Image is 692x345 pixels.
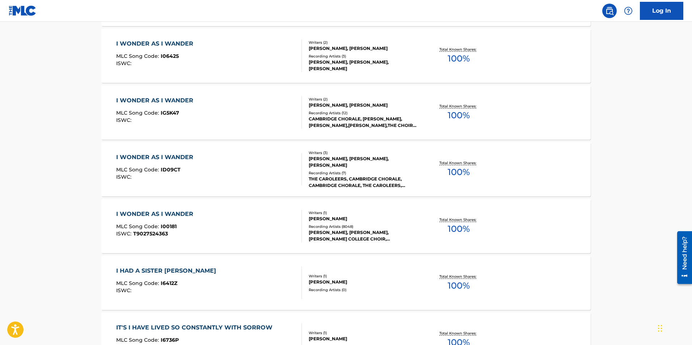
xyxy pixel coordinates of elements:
[309,210,418,216] div: Writers ( 1 )
[116,337,161,343] span: MLC Song Code :
[309,170,418,176] div: Recording Artists ( 7 )
[309,279,418,285] div: [PERSON_NAME]
[309,229,418,242] div: [PERSON_NAME], [PERSON_NAME], [PERSON_NAME] COLLEGE CHOIR, [GEOGRAPHIC_DATA], [PERSON_NAME], [PER...
[439,217,478,222] p: Total Known Shares:
[448,109,470,122] span: 100 %
[448,52,470,65] span: 100 %
[439,274,478,279] p: Total Known Shares:
[116,280,161,286] span: MLC Song Code :
[9,5,37,16] img: MLC Logo
[101,142,591,196] a: I WONDER AS I WANDERMLC Song Code:ID09CTISWC:Writers (3)[PERSON_NAME], [PERSON_NAME], [PERSON_NAM...
[672,228,692,288] iframe: Resource Center
[309,102,418,108] div: [PERSON_NAME], [PERSON_NAME]
[116,96,197,105] div: I WONDER AS I WANDER
[309,224,418,229] div: Recording Artists ( 8048 )
[161,110,179,116] span: IG5K47
[161,337,179,343] span: I6736P
[116,153,197,162] div: I WONDER AS I WANDER
[161,223,177,230] span: I00181
[116,287,133,294] span: ISWC :
[133,230,168,237] span: T9027524363
[116,230,133,237] span: ISWC :
[101,199,591,253] a: I WONDER AS I WANDERMLC Song Code:I00181ISWC:T9027524363Writers (1)[PERSON_NAME]Recording Artists...
[439,103,478,109] p: Total Known Shares:
[448,222,470,235] span: 100 %
[658,318,662,339] div: Drag
[621,4,636,18] div: Help
[309,97,418,102] div: Writers ( 2 )
[116,323,276,332] div: IT'S I HAVE LIVED SO CONSTANTLY WITH SORROW
[161,166,181,173] span: ID09CT
[448,166,470,179] span: 100 %
[116,267,220,275] div: I HAD A SISTER [PERSON_NAME]
[116,174,133,180] span: ISWC :
[640,2,683,20] a: Log In
[116,110,161,116] span: MLC Song Code :
[439,47,478,52] p: Total Known Shares:
[101,256,591,310] a: I HAD A SISTER [PERSON_NAME]MLC Song Code:I6412ZISWC:Writers (1)[PERSON_NAME]Recording Artists (0...
[309,59,418,72] div: [PERSON_NAME], [PERSON_NAME], [PERSON_NAME]
[656,310,692,345] iframe: Chat Widget
[602,4,617,18] a: Public Search
[309,176,418,189] div: THE CAROLEERS, CAMBRIDGE CHORALE, CAMBRIDGE CHORALE, THE CAROLEERS, UNITED STATES COAST GUARD ACA...
[309,45,418,52] div: [PERSON_NAME], [PERSON_NAME]
[101,29,591,83] a: I WONDER AS I WANDERMLC Song Code:I06425ISWC:Writers (2)[PERSON_NAME], [PERSON_NAME]Recording Art...
[439,331,478,336] p: Total Known Shares:
[309,287,418,293] div: Recording Artists ( 0 )
[309,150,418,156] div: Writers ( 3 )
[624,7,633,15] img: help
[309,110,418,116] div: Recording Artists ( 12 )
[448,279,470,292] span: 100 %
[116,210,197,218] div: I WONDER AS I WANDER
[116,166,161,173] span: MLC Song Code :
[116,117,133,123] span: ISWC :
[101,85,591,140] a: I WONDER AS I WANDERMLC Song Code:IG5K47ISWC:Writers (2)[PERSON_NAME], [PERSON_NAME]Recording Art...
[116,53,161,59] span: MLC Song Code :
[309,336,418,342] div: [PERSON_NAME]
[116,60,133,67] span: ISWC :
[309,156,418,169] div: [PERSON_NAME], [PERSON_NAME], [PERSON_NAME]
[309,216,418,222] div: [PERSON_NAME]
[116,39,197,48] div: I WONDER AS I WANDER
[309,116,418,129] div: CAMBRIDGE CHORALE, [PERSON_NAME],[PERSON_NAME],[PERSON_NAME],THE CHOIR OF [GEOGRAPHIC_DATA], [GEO...
[161,53,179,59] span: I06425
[116,223,161,230] span: MLC Song Code :
[309,330,418,336] div: Writers ( 1 )
[309,273,418,279] div: Writers ( 1 )
[439,160,478,166] p: Total Known Shares:
[161,280,177,286] span: I6412Z
[309,40,418,45] div: Writers ( 2 )
[605,7,614,15] img: search
[309,54,418,59] div: Recording Artists ( 3 )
